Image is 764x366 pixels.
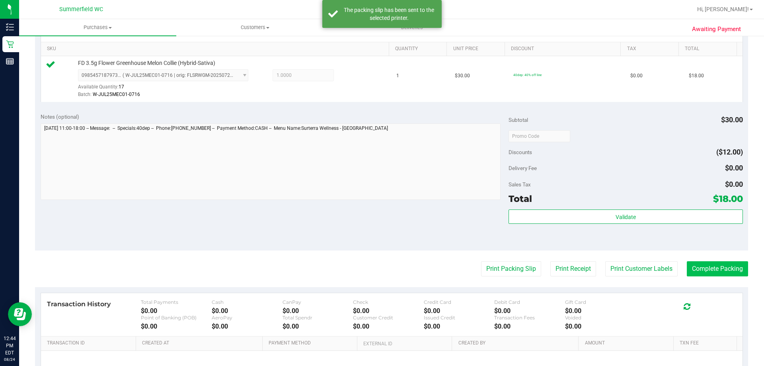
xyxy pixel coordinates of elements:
a: Txn Fee [680,340,733,346]
a: Created At [142,340,259,346]
div: Gift Card [565,299,636,305]
a: Customers [176,19,333,36]
span: $0.00 [725,180,743,188]
div: $0.00 [353,307,424,315]
inline-svg: Retail [6,40,14,48]
div: Issued Credit [424,315,495,321]
iframe: Resource center [8,302,32,326]
div: Total Spendr [283,315,353,321]
div: Transaction Fees [494,315,565,321]
span: Hi, [PERSON_NAME]! [697,6,749,12]
span: Notes (optional) [41,114,79,120]
div: Debit Card [494,299,565,305]
inline-svg: Inventory [6,23,14,31]
button: Complete Packing [687,261,748,276]
button: Print Customer Labels [605,261,678,276]
button: Validate [509,209,743,224]
th: External ID [357,337,452,351]
button: Print Packing Slip [481,261,541,276]
div: Available Quantity: [78,81,257,97]
span: Awaiting Payment [692,25,741,34]
button: Print Receipt [550,261,596,276]
a: SKU [47,46,386,52]
a: Amount [585,340,670,346]
a: Transaction ID [47,340,133,346]
div: Cash [212,299,283,305]
div: Voided [565,315,636,321]
span: $30.00 [455,72,470,80]
a: Purchases [19,19,176,36]
span: $18.00 [713,193,743,204]
div: $0.00 [565,307,636,315]
a: Payment Method [269,340,354,346]
p: 12:44 PM EDT [4,335,16,356]
div: $0.00 [212,307,283,315]
div: $0.00 [494,323,565,330]
span: 1 [396,72,399,80]
a: Unit Price [453,46,502,52]
span: $0.00 [630,72,643,80]
div: $0.00 [565,323,636,330]
span: 40dep: 40% off line [513,73,542,77]
span: $0.00 [725,164,743,172]
span: $18.00 [689,72,704,80]
div: $0.00 [353,323,424,330]
span: ($12.00) [716,148,743,156]
inline-svg: Reports [6,57,14,65]
div: CanPay [283,299,353,305]
span: Validate [616,214,636,220]
span: Total [509,193,532,204]
div: Total Payments [141,299,212,305]
div: $0.00 [494,307,565,315]
span: Sales Tax [509,181,531,188]
a: Tax [627,46,676,52]
span: $30.00 [721,115,743,124]
span: Subtotal [509,117,528,123]
a: Created By [458,340,575,346]
div: $0.00 [424,323,495,330]
div: $0.00 [141,307,212,315]
span: Customers [177,24,333,31]
span: 17 [119,84,124,90]
span: Summerfield WC [59,6,103,13]
div: The packing slip has been sent to the selected printer. [342,6,436,22]
div: Customer Credit [353,315,424,321]
div: $0.00 [283,323,353,330]
div: Check [353,299,424,305]
div: Credit Card [424,299,495,305]
p: 08/24 [4,356,16,362]
div: $0.00 [212,323,283,330]
div: $0.00 [141,323,212,330]
input: Promo Code [509,130,570,142]
span: FD 3.5g Flower Greenhouse Melon Collie (Hybrid-Sativa) [78,59,215,67]
a: Total [685,46,733,52]
a: Discount [511,46,618,52]
span: Purchases [19,24,176,31]
span: W-JUL25MEC01-0716 [93,92,140,97]
div: Point of Banking (POB) [141,315,212,321]
span: Discounts [509,145,532,159]
div: $0.00 [283,307,353,315]
div: AeroPay [212,315,283,321]
span: Delivery Fee [509,165,537,171]
span: Batch: [78,92,92,97]
div: $0.00 [424,307,495,315]
a: Quantity [395,46,444,52]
